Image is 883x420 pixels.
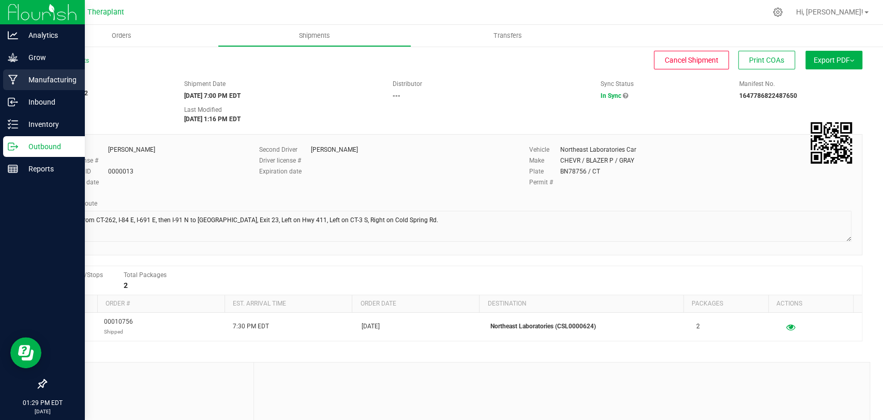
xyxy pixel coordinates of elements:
[25,25,218,47] a: Orders
[184,92,241,99] strong: [DATE] 7:00 PM EDT
[108,167,133,176] div: 0000013
[738,51,795,69] button: Print COAs
[87,8,124,17] span: Theraplant
[654,51,729,69] button: Cancel Shipment
[8,75,18,85] inline-svg: Manufacturing
[560,156,634,165] div: CHEVR / BLAZER P / GRAY
[601,92,621,99] span: In Sync
[259,145,311,154] label: Second Driver
[8,97,18,107] inline-svg: Inbound
[108,145,155,154] div: [PERSON_NAME]
[811,122,852,164] qrcode: 20250819-002
[411,25,604,47] a: Transfers
[18,74,80,86] p: Manufacturing
[18,96,80,108] p: Inbound
[8,30,18,40] inline-svg: Analytics
[104,327,133,337] p: Shipped
[5,398,80,408] p: 01:29 PM EDT
[285,31,344,40] span: Shipments
[104,317,133,337] span: 00010756
[805,51,862,69] button: Export PDF
[768,295,853,313] th: Actions
[739,92,797,99] strong: 1647786822487650
[392,92,400,99] strong: ---
[259,167,311,176] label: Expiration date
[796,8,863,16] span: Hi, [PERSON_NAME]!
[46,79,169,89] span: Shipment #
[529,178,560,187] label: Permit #
[601,79,634,89] label: Sync Status
[362,322,380,331] span: [DATE]
[683,295,768,313] th: Packages
[18,140,80,153] p: Outbound
[18,51,80,64] p: Grow
[184,79,226,89] label: Shipment Date
[8,119,18,129] inline-svg: Inventory
[8,164,18,174] inline-svg: Reports
[225,295,352,313] th: Est. arrival time
[97,295,225,313] th: Order #
[184,105,222,114] label: Last Modified
[749,56,784,64] span: Print COAs
[665,56,719,64] span: Cancel Shipment
[696,322,700,331] span: 2
[18,29,80,41] p: Analytics
[8,141,18,152] inline-svg: Outbound
[529,145,560,154] label: Vehicle
[184,115,241,123] strong: [DATE] 1:16 PM EDT
[529,167,560,176] label: Plate
[124,271,167,279] span: Total Packages
[529,156,560,165] label: Make
[352,295,479,313] th: Order date
[560,145,636,154] div: Northeast Laboratories Car
[10,337,41,368] iframe: Resource center
[124,281,128,289] strong: 2
[811,122,852,164] img: Scan me!
[8,52,18,63] inline-svg: Grow
[739,79,775,89] label: Manifest No.
[98,31,145,40] span: Orders
[771,7,784,17] div: Manage settings
[5,408,80,415] p: [DATE]
[480,31,536,40] span: Transfers
[18,118,80,131] p: Inventory
[18,163,80,175] p: Reports
[392,79,422,89] label: Distributor
[311,145,358,154] div: [PERSON_NAME]
[560,167,600,176] div: BN78756 / CT
[490,322,684,331] p: Northeast Laboratories (CSL0000624)
[218,25,411,47] a: Shipments
[54,370,246,383] span: Notes
[259,156,311,165] label: Driver license #
[233,322,269,331] span: 7:30 PM EDT
[479,295,683,313] th: Destination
